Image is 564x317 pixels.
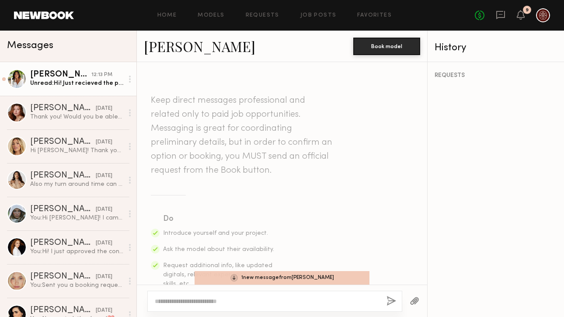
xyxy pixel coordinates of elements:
div: [PERSON_NAME] [30,239,96,247]
a: Book model [353,42,420,49]
div: [PERSON_NAME] [30,306,96,315]
header: Keep direct messages professional and related only to paid job opportunities. Messaging is great ... [151,94,334,178]
div: You: Sent you a booking request, please accept [30,281,123,289]
div: Hi [PERSON_NAME]! Thank you so much for reaching out. I’d absolutely love to work with you! My ra... [30,146,123,155]
a: Home [157,13,177,18]
div: [DATE] [96,206,112,214]
div: 1 new message from [PERSON_NAME] [195,271,369,285]
div: You: Hi! I just approved the content, thank you! [30,247,123,256]
div: [DATE] [96,172,112,180]
div: You: Hi [PERSON_NAME]! I came across your portfolio and would love to partner with you for our je... [30,214,123,222]
div: [PERSON_NAME] [30,272,96,281]
div: [PERSON_NAME] [30,104,96,113]
div: [DATE] [96,239,112,247]
div: History [435,43,557,53]
div: 12:13 PM [91,71,112,79]
div: [DATE] [96,138,112,146]
div: 9 [526,8,529,13]
button: Book model [353,38,420,55]
div: [DATE] [96,273,112,281]
span: Messages [7,41,53,51]
div: Unread: Hi! Just recieved the package thank you! Could you please send over the booking request a... [30,79,123,87]
a: [PERSON_NAME] [144,37,255,56]
div: Thank you! Would you be able to do $600 For both videos? [30,113,123,121]
div: [PERSON_NAME] [30,205,96,214]
div: [PERSON_NAME] [30,138,96,146]
div: Also my turn around time can be 3 days after receiving product [30,180,123,188]
span: Introduce yourself and your project. [163,230,268,236]
div: REQUESTS [435,73,557,79]
a: Models [198,13,224,18]
span: Ask the model about their availability. [163,247,274,252]
div: [PERSON_NAME] [30,171,96,180]
div: [DATE] [96,307,112,315]
div: Do [163,213,275,225]
div: [DATE] [96,105,112,113]
a: Job Posts [300,13,337,18]
div: [PERSON_NAME] [30,70,91,79]
a: Requests [246,13,279,18]
span: Request additional info, like updated digitals, relevant experience, other skills, etc. [163,263,272,287]
a: Favorites [357,13,392,18]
